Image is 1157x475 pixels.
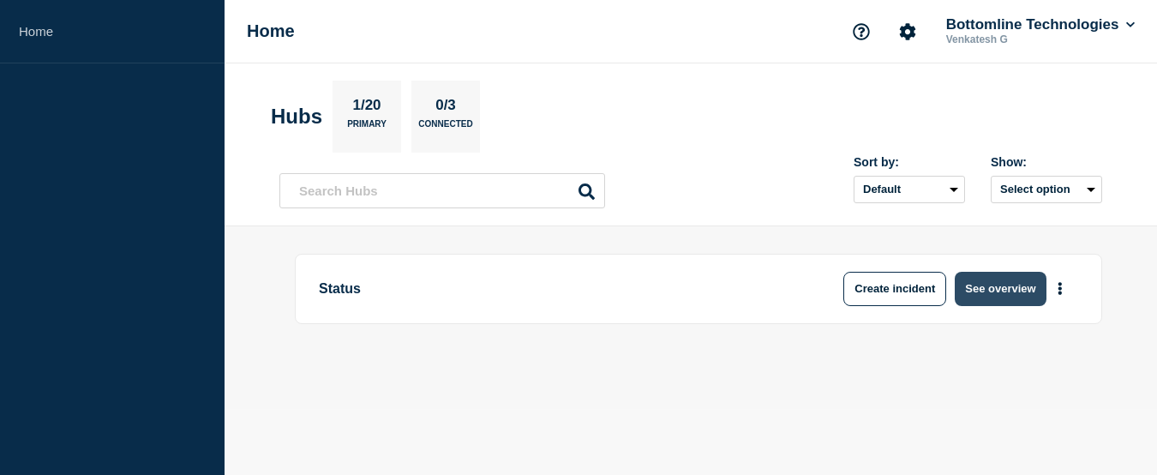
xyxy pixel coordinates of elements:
[429,97,463,119] p: 0/3
[843,272,946,306] button: Create incident
[843,14,879,50] button: Support
[943,33,1121,45] p: Venkatesh G
[271,105,322,129] h2: Hubs
[418,119,472,137] p: Connected
[890,14,926,50] button: Account settings
[955,272,1046,306] button: See overview
[991,176,1102,203] button: Select option
[346,97,387,119] p: 1/20
[991,155,1102,169] div: Show:
[347,119,387,137] p: Primary
[854,155,965,169] div: Sort by:
[319,272,793,306] p: Status
[1049,273,1071,304] button: More actions
[247,21,295,41] h1: Home
[279,173,605,208] input: Search Hubs
[854,176,965,203] select: Sort by
[943,16,1138,33] button: Bottomline Technologies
